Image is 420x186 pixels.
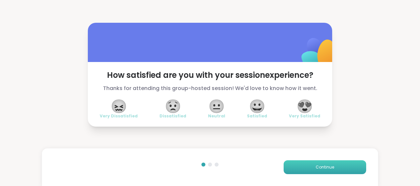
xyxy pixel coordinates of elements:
span: 😖 [111,100,127,112]
span: Very Satisfied [289,113,320,119]
span: 😐 [208,100,225,112]
span: Satisfied [247,113,267,119]
span: Continue [316,164,334,170]
img: ShareWell Logomark [286,21,352,86]
span: Neutral [208,113,225,119]
span: How satisfied are you with your session experience? [100,70,320,80]
span: Dissatisfied [159,113,186,119]
span: 😀 [249,100,265,112]
button: Continue [284,160,366,174]
span: Thanks for attending this group-hosted session! We'd love to know how it went. [100,84,320,92]
span: 😟 [165,100,181,112]
span: 😍 [297,100,313,112]
span: Very Dissatisfied [100,113,138,119]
